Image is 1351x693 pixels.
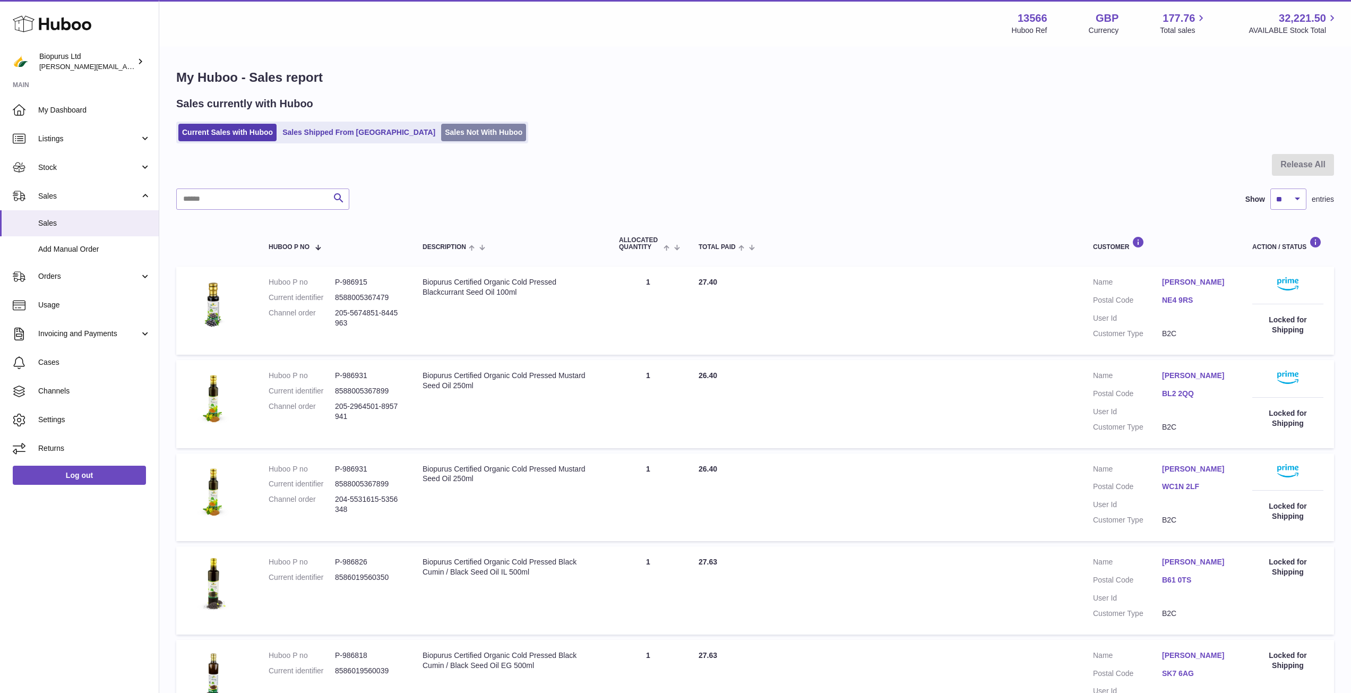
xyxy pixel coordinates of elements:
a: BL2 2QQ [1162,389,1231,399]
div: Huboo Ref [1012,25,1047,36]
dt: Huboo P no [269,557,335,567]
a: [PERSON_NAME] [1162,464,1231,474]
dd: P-986931 [335,464,401,474]
span: Total sales [1160,25,1207,36]
dt: Huboo P no [269,277,335,287]
dd: 205-2964501-8957941 [335,401,401,422]
dt: User Id [1093,407,1162,417]
img: 135661717142754.jpg [187,464,240,517]
img: 135661717143592.jpg [187,277,240,330]
span: Returns [38,443,151,454]
dt: Current identifier [269,666,335,676]
span: Orders [38,271,140,281]
dt: Postal Code [1093,482,1162,494]
span: Sales [38,191,140,201]
dt: Name [1093,371,1162,383]
span: Sales [38,218,151,228]
a: 177.76 Total sales [1160,11,1207,36]
h1: My Huboo - Sales report [176,69,1334,86]
label: Show [1245,194,1265,204]
img: 135661717142754.jpg [187,371,240,424]
dt: Name [1093,651,1162,663]
dd: B2C [1162,609,1231,619]
a: Sales Not With Huboo [441,124,526,141]
span: Huboo P no [269,244,309,251]
a: [PERSON_NAME] [1162,371,1231,381]
a: B61 0TS [1162,575,1231,585]
dt: Customer Type [1093,329,1162,339]
dt: Huboo P no [269,371,335,381]
dd: B2C [1162,515,1231,525]
span: 26.40 [699,465,717,473]
img: primelogo.png [1277,464,1298,477]
a: Log out [13,466,146,485]
span: Description [423,244,466,251]
a: [PERSON_NAME] [1162,277,1231,287]
dt: Customer Type [1093,609,1162,619]
span: ALLOCATED Quantity [619,237,661,251]
dt: Customer Type [1093,422,1162,432]
div: Biopurus Ltd [39,52,135,72]
img: primelogo.png [1277,277,1298,290]
span: 32,221.50 [1279,11,1326,25]
a: SK7 6AG [1162,669,1231,679]
dd: 8588005367899 [335,386,401,396]
span: 26.40 [699,371,717,380]
td: 1 [608,267,688,355]
dt: Current identifier [269,572,335,583]
dd: 204-5531615-5356348 [335,494,401,515]
dd: P-986915 [335,277,401,287]
span: Cases [38,357,151,367]
dd: 8588005367899 [335,479,401,489]
img: 135661717148838.jpg [187,557,240,610]
strong: GBP [1096,11,1118,25]
span: Settings [38,415,151,425]
span: My Dashboard [38,105,151,115]
dt: Huboo P no [269,651,335,661]
div: Locked for Shipping [1252,557,1323,577]
div: Currency [1089,25,1119,36]
dt: Huboo P no [269,464,335,474]
div: Biopurus Certified Organic Cold Pressed Blackcurrant Seed Oil 100ml [423,277,598,297]
dd: 205-5674851-8445963 [335,308,401,328]
span: [PERSON_NAME][EMAIL_ADDRESS][DOMAIN_NAME] [39,62,213,71]
span: Total paid [699,244,736,251]
a: Current Sales with Huboo [178,124,277,141]
h2: Sales currently with Huboo [176,97,313,111]
dd: 8586019560039 [335,666,401,676]
span: 27.63 [699,558,717,566]
dt: User Id [1093,593,1162,603]
span: 177.76 [1163,11,1195,25]
dt: Customer Type [1093,515,1162,525]
dt: Postal Code [1093,669,1162,681]
a: WC1N 2LF [1162,482,1231,492]
dt: Postal Code [1093,389,1162,401]
img: primelogo.png [1277,371,1298,384]
dt: Postal Code [1093,575,1162,588]
div: Biopurus Certified Organic Cold Pressed Mustard Seed Oil 250ml [423,464,598,484]
td: 1 [608,360,688,448]
div: Locked for Shipping [1252,651,1323,671]
div: Locked for Shipping [1252,408,1323,429]
dt: Channel order [269,308,335,328]
dt: Channel order [269,494,335,515]
span: Invoicing and Payments [38,329,140,339]
dt: Current identifier [269,479,335,489]
div: Biopurus Certified Organic Cold Pressed Mustard Seed Oil 250ml [423,371,598,391]
span: Stock [38,162,140,173]
dt: Postal Code [1093,295,1162,308]
a: Sales Shipped From [GEOGRAPHIC_DATA] [279,124,439,141]
dd: 8588005367479 [335,293,401,303]
div: Biopurus Certified Organic Cold Pressed Black Cumin / Black Seed Oil EG 500ml [423,651,598,671]
span: 27.63 [699,651,717,660]
span: Usage [38,300,151,310]
dd: B2C [1162,422,1231,432]
div: Biopurus Certified Organic Cold Pressed Black Cumin / Black Seed Oil IL 500ml [423,557,598,577]
span: 27.40 [699,278,717,286]
dt: Current identifier [269,386,335,396]
span: AVAILABLE Stock Total [1249,25,1338,36]
span: Add Manual Order [38,244,151,254]
dd: P-986818 [335,651,401,661]
dd: P-986826 [335,557,401,567]
strong: 13566 [1018,11,1047,25]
